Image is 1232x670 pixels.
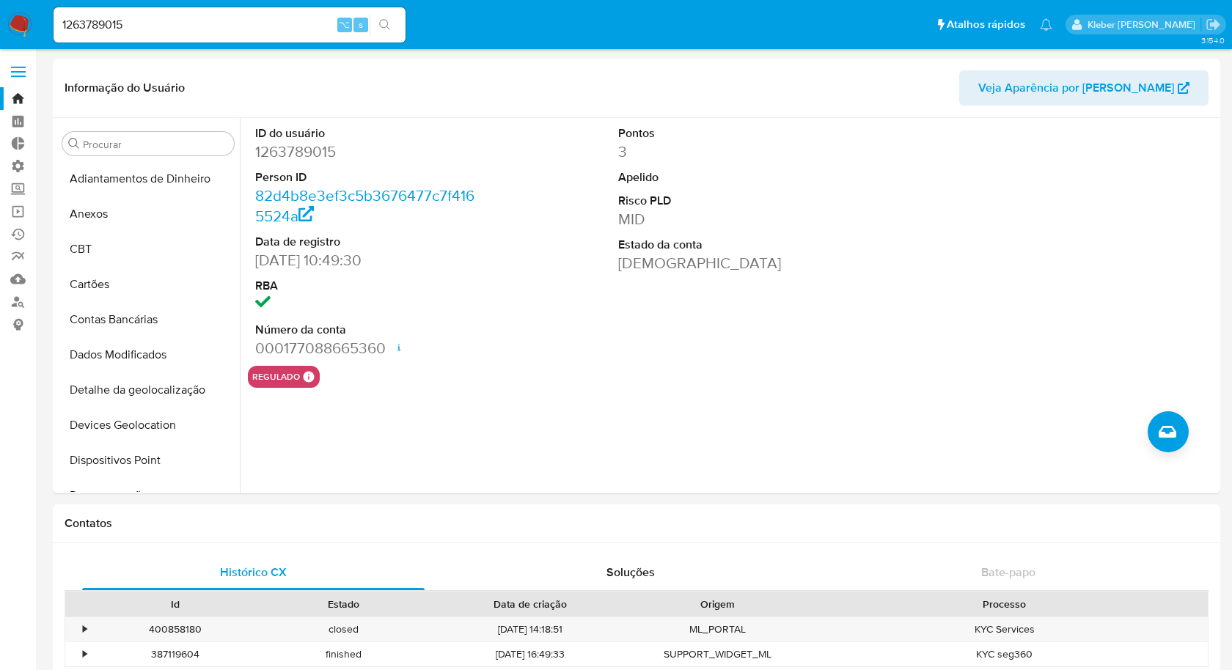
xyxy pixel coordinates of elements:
[802,642,1208,666] div: KYC seg360
[101,597,249,611] div: Id
[260,617,428,641] div: closed
[56,372,240,408] button: Detalhe da geolocalização
[56,267,240,302] button: Cartões
[91,617,260,641] div: 400858180
[91,642,260,666] div: 387119604
[812,597,1198,611] div: Processo
[618,125,846,141] dt: Pontos
[83,622,87,636] div: •
[255,169,483,185] dt: Person ID
[255,234,483,250] dt: Data de registro
[65,516,1209,531] h1: Contatos
[370,15,400,35] button: search-icon
[981,564,1035,581] span: Bate-papo
[802,617,1208,641] div: KYC Services
[618,141,846,162] dd: 3
[220,564,287,581] span: Histórico CX
[339,18,350,32] span: ⌥
[270,597,418,611] div: Estado
[68,138,80,150] button: Procurar
[618,193,846,209] dt: Risco PLD
[260,642,428,666] div: finished
[255,141,483,162] dd: 1263789015
[255,185,474,227] a: 82d4b8e3ef3c5b3676477c7f4165524a
[438,597,623,611] div: Data de criação
[65,81,185,95] h1: Informação do Usuário
[255,250,483,270] dd: [DATE] 10:49:30
[56,196,240,232] button: Anexos
[252,374,300,380] button: regulado
[56,337,240,372] button: Dados Modificados
[56,443,240,478] button: Dispositivos Point
[1040,18,1052,31] a: Notificações
[947,17,1025,32] span: Atalhos rápidos
[978,70,1174,106] span: Veja Aparência por [PERSON_NAME]
[56,408,240,443] button: Devices Geolocation
[1088,18,1200,32] p: kleber.bueno@mercadolivre.com
[428,642,633,666] div: [DATE] 16:49:33
[255,322,483,338] dt: Número da conta
[606,564,655,581] span: Soluções
[618,209,846,229] dd: MID
[959,70,1209,106] button: Veja Aparência por [PERSON_NAME]
[83,647,87,661] div: •
[83,138,228,151] input: Procurar
[255,338,483,358] dd: 000177088665360
[56,302,240,337] button: Contas Bancárias
[633,642,802,666] div: SUPPORT_WIDGET_ML
[633,617,802,641] div: ML_PORTAL
[56,478,240,513] button: Documentação
[359,18,363,32] span: s
[618,237,846,253] dt: Estado da conta
[255,125,483,141] dt: ID do usuário
[1206,17,1221,32] a: Sair
[428,617,633,641] div: [DATE] 14:18:51
[56,232,240,267] button: CBT
[643,597,791,611] div: Origem
[56,161,240,196] button: Adiantamentos de Dinheiro
[618,169,846,185] dt: Apelido
[255,278,483,294] dt: RBA
[618,253,846,273] dd: [DEMOGRAPHIC_DATA]
[54,15,406,34] input: Pesquise usuários ou casos...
